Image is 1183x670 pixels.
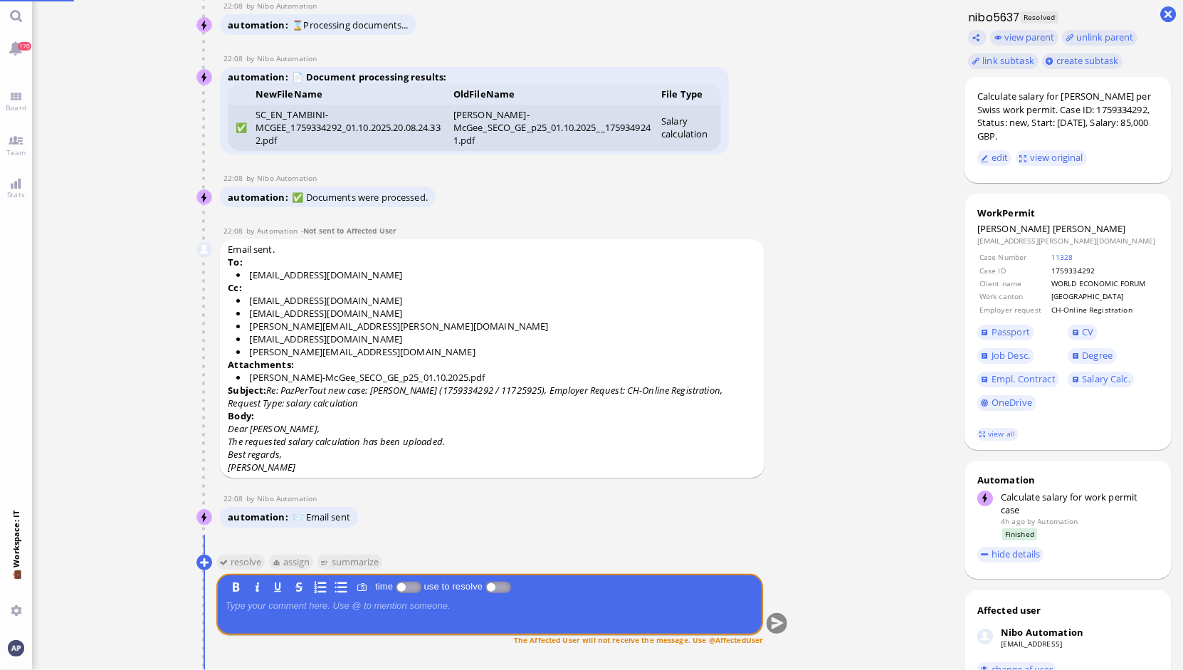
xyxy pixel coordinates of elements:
[249,579,265,595] button: I
[236,345,757,358] li: [PERSON_NAME][EMAIL_ADDRESS][DOMAIN_NAME]
[977,473,1159,486] div: Automation
[291,579,307,595] button: S
[658,105,722,151] td: Salary calculation
[977,222,1051,235] span: [PERSON_NAME]
[1068,348,1116,364] a: Degree
[236,294,757,307] li: [EMAIL_ADDRESS][DOMAIN_NAME]
[228,511,292,523] span: automation
[1051,304,1157,315] td: CH-Online Registration
[977,428,1018,440] a: view all
[977,348,1034,364] a: Job Desc.
[1001,626,1083,639] div: Nibo Automation
[514,634,763,644] span: The Affected User will not receive the message. Use @AffectedUser
[228,422,757,435] p: Dear [PERSON_NAME],
[979,278,1049,289] td: Client name
[270,579,286,595] button: U
[1016,150,1087,166] button: view original
[1062,30,1137,46] button: unlink parent
[317,554,383,570] button: summarize
[449,105,657,151] td: [PERSON_NAME]-McGee_SECO_GE_p25_01.10.2025__1759349241.pdf
[421,581,485,592] label: use to resolve
[228,256,242,268] strong: To:
[1068,372,1134,387] a: Salary Calc.
[197,18,213,33] img: Nibo Automation
[246,226,258,236] span: by
[1027,516,1035,526] span: by
[228,105,251,151] td: ✅
[982,54,1034,67] span: link subtask
[246,493,258,503] span: by
[246,53,258,63] span: by
[977,395,1036,411] a: OneDrive
[8,640,23,656] img: You
[269,554,314,570] button: assign
[1051,265,1157,276] td: 1759334292
[449,83,657,104] th: OldFileName
[979,290,1049,302] td: Work canton
[968,30,987,46] button: Copy ticket nibo5637 link to clipboard
[257,53,317,63] span: automation@nibo.ai
[257,493,317,503] span: automation@nibo.ai
[1082,349,1113,362] span: Degree
[224,173,246,183] span: 22:08
[236,307,757,320] li: [EMAIL_ADDRESS][DOMAIN_NAME]
[257,226,298,236] span: automation@bluelakelegal.com
[228,70,292,83] span: automation
[992,325,1030,338] span: Passport
[18,42,31,51] span: 170
[372,581,396,592] label: time
[301,226,396,236] span: -
[216,554,265,570] button: resolve
[1068,325,1098,340] a: CV
[1001,516,1025,526] span: 4h ago
[228,448,757,461] p: Best regards,
[977,236,1159,246] dd: [EMAIL_ADDRESS][PERSON_NAME][DOMAIN_NAME]
[396,581,421,592] p-inputswitch: Log time spent
[977,90,1159,142] div: Calculate salary for [PERSON_NAME] per Swiss work permit. Case ID: 1759334292, Status: new, Start...
[485,581,511,592] p-inputswitch: use to resolve
[968,53,1038,69] task-group-action-menu: link subtask
[236,371,757,384] li: [PERSON_NAME]-McGee_SECO_GE_p25_01.10.2025.pdf
[992,349,1030,362] span: Job Desc.
[224,493,246,503] span: 22:08
[228,579,244,595] button: B
[228,191,292,204] span: automation
[236,333,757,345] li: [EMAIL_ADDRESS][DOMAIN_NAME]
[1053,222,1126,235] span: [PERSON_NAME]
[197,190,213,206] img: Nibo Automation
[292,19,408,31] span: ⌛Processing documents...
[292,191,428,204] span: ✅ Documents were processed.
[1021,11,1058,23] span: Resolved
[224,53,246,63] span: 22:08
[228,358,294,371] strong: Attachments:
[11,567,21,600] span: 💼 Workspace: IT
[1001,491,1158,516] div: Calculate salary for work permit case
[990,30,1058,46] button: view parent
[4,189,28,199] span: Stats
[1082,325,1093,338] span: CV
[224,1,246,11] span: 22:08
[228,281,241,294] strong: Cc:
[228,384,722,409] i: Re: PazPerTout new case: [PERSON_NAME] (1759334292 / 11725925), Employer Request: CH-Online Regis...
[197,510,213,525] img: Nibo Automation
[977,150,1012,166] button: edit
[228,435,757,448] p: The requested salary calculation has been uploaded.
[251,105,449,151] td: SC_EN_TAMBINI-MCGEE_1759334292_01.10.2025.20.08.24.332.pdf
[977,629,993,644] img: Nibo Automation
[292,70,446,83] strong: 📄 Document processing results:
[303,226,396,236] span: Not sent to Affected User
[977,604,1041,617] div: Affected user
[977,325,1034,340] a: Passport
[246,173,258,183] span: by
[228,384,266,397] strong: Subject:
[1001,639,1062,649] a: [EMAIL_ADDRESS]
[977,206,1159,219] div: WorkPermit
[257,173,317,183] span: automation@nibo.ai
[1051,290,1157,302] td: [GEOGRAPHIC_DATA]
[979,251,1049,263] td: Case Number
[2,103,30,112] span: Board
[236,320,757,333] li: [PERSON_NAME][EMAIL_ADDRESS][PERSON_NAME][DOMAIN_NAME]
[1038,516,1078,526] span: automation@bluelakelegal.com
[236,268,757,281] li: [EMAIL_ADDRESS][DOMAIN_NAME]
[658,83,722,104] th: File Type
